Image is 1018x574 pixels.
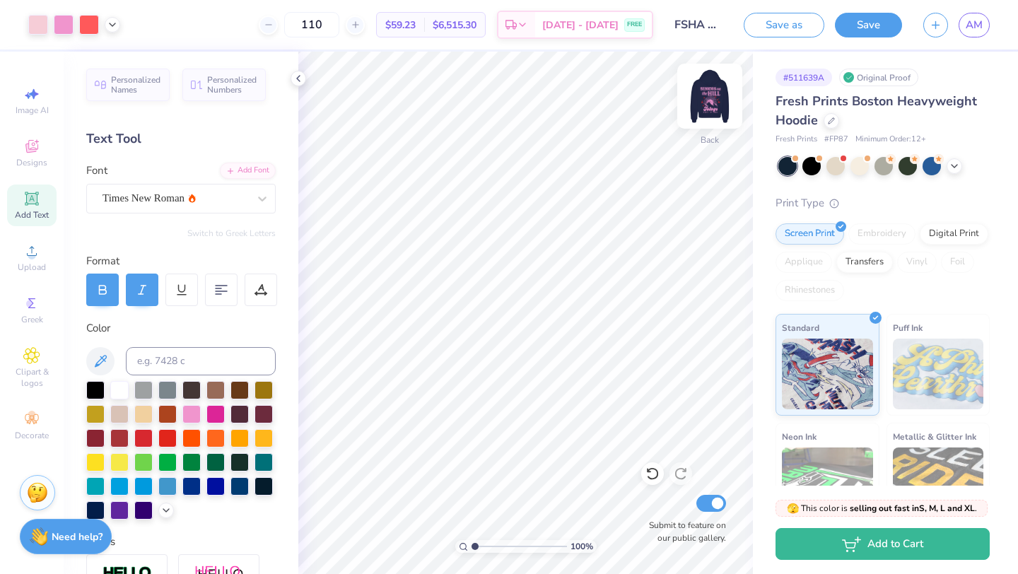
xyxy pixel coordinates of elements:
[86,320,276,336] div: Color
[284,12,339,37] input: – –
[385,18,416,33] span: $59.23
[627,20,642,30] span: FREE
[21,314,43,325] span: Greek
[966,17,983,33] span: AM
[824,134,848,146] span: # FP87
[776,252,832,273] div: Applique
[126,347,276,375] input: e.g. 7428 c
[782,320,819,335] span: Standard
[744,13,824,37] button: Save as
[664,11,733,39] input: Untitled Design
[15,430,49,441] span: Decorate
[187,228,276,239] button: Switch to Greek Letters
[893,429,976,444] span: Metallic & Glitter Ink
[897,252,937,273] div: Vinyl
[776,528,990,560] button: Add to Cart
[776,223,844,245] div: Screen Print
[16,105,49,116] span: Image AI
[776,280,844,301] div: Rhinestones
[839,69,918,86] div: Original Proof
[787,502,977,515] span: This color is .
[920,223,988,245] div: Digital Print
[893,339,984,409] img: Puff Ink
[86,163,107,179] label: Font
[7,366,57,389] span: Clipart & logos
[207,75,257,95] span: Personalized Numbers
[111,75,161,95] span: Personalized Names
[86,129,276,148] div: Text Tool
[433,18,476,33] span: $6,515.30
[16,157,47,168] span: Designs
[86,253,277,269] div: Format
[681,68,738,124] img: Back
[86,534,276,550] div: Styles
[893,447,984,518] img: Metallic & Glitter Ink
[835,13,902,37] button: Save
[855,134,926,146] span: Minimum Order: 12 +
[776,69,832,86] div: # 511639A
[776,195,990,211] div: Print Type
[542,18,619,33] span: [DATE] - [DATE]
[850,503,975,514] strong: selling out fast in S, M, L and XL
[15,209,49,221] span: Add Text
[941,252,974,273] div: Foil
[52,530,103,544] strong: Need help?
[776,134,817,146] span: Fresh Prints
[782,339,873,409] img: Standard
[959,13,990,37] a: AM
[18,262,46,273] span: Upload
[787,502,799,515] span: 🫣
[641,519,726,544] label: Submit to feature on our public gallery.
[848,223,915,245] div: Embroidery
[836,252,893,273] div: Transfers
[782,447,873,518] img: Neon Ink
[782,429,817,444] span: Neon Ink
[893,320,923,335] span: Puff Ink
[776,93,977,129] span: Fresh Prints Boston Heavyweight Hoodie
[220,163,276,179] div: Add Font
[701,134,719,146] div: Back
[571,540,593,553] span: 100 %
